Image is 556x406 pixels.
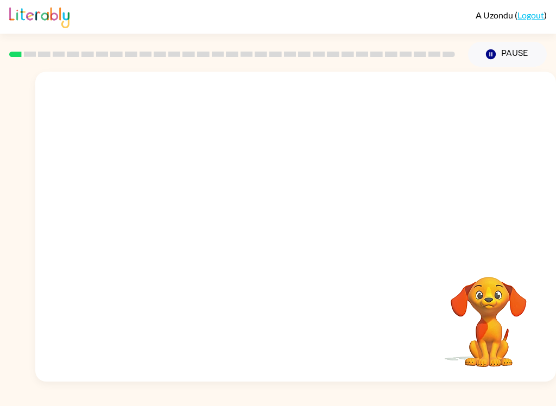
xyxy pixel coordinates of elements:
[476,10,515,20] span: A Uzondu
[434,260,543,369] video: Your browser must support playing .mp4 files to use Literably. Please try using another browser.
[476,10,547,20] div: ( )
[517,10,544,20] a: Logout
[468,42,547,67] button: Pause
[9,4,69,28] img: Literably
